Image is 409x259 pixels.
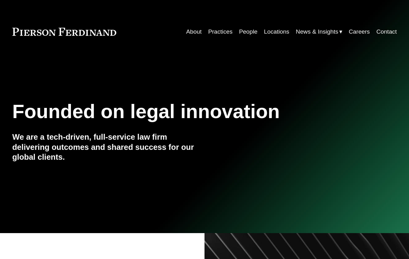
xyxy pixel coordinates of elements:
[264,26,289,38] a: Locations
[296,26,342,38] a: folder dropdown
[349,26,370,38] a: Careers
[376,26,397,38] a: Contact
[208,26,233,38] a: Practices
[12,132,204,162] h4: We are a tech-driven, full-service law firm delivering outcomes and shared success for our global...
[186,26,202,38] a: About
[239,26,258,38] a: People
[296,27,338,37] span: News & Insights
[12,100,333,123] h1: Founded on legal innovation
